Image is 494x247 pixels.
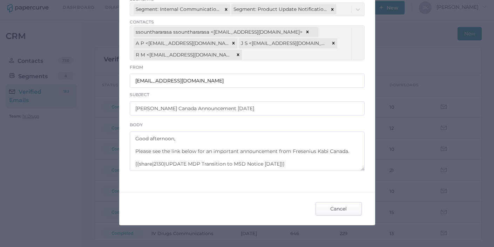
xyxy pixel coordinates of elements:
span: Body [130,122,143,127]
input: Subject [130,101,365,115]
span: Subject [130,92,149,97]
span: Cancel [322,202,355,215]
input: name@company.com [130,74,365,88]
span: From [130,65,143,70]
span: Contacts [130,19,365,25]
button: Cancel [316,202,362,215]
textarea: Good afternoon, Please see the link below for an important announcement from Fresenius Kabi Canad... [130,132,365,171]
